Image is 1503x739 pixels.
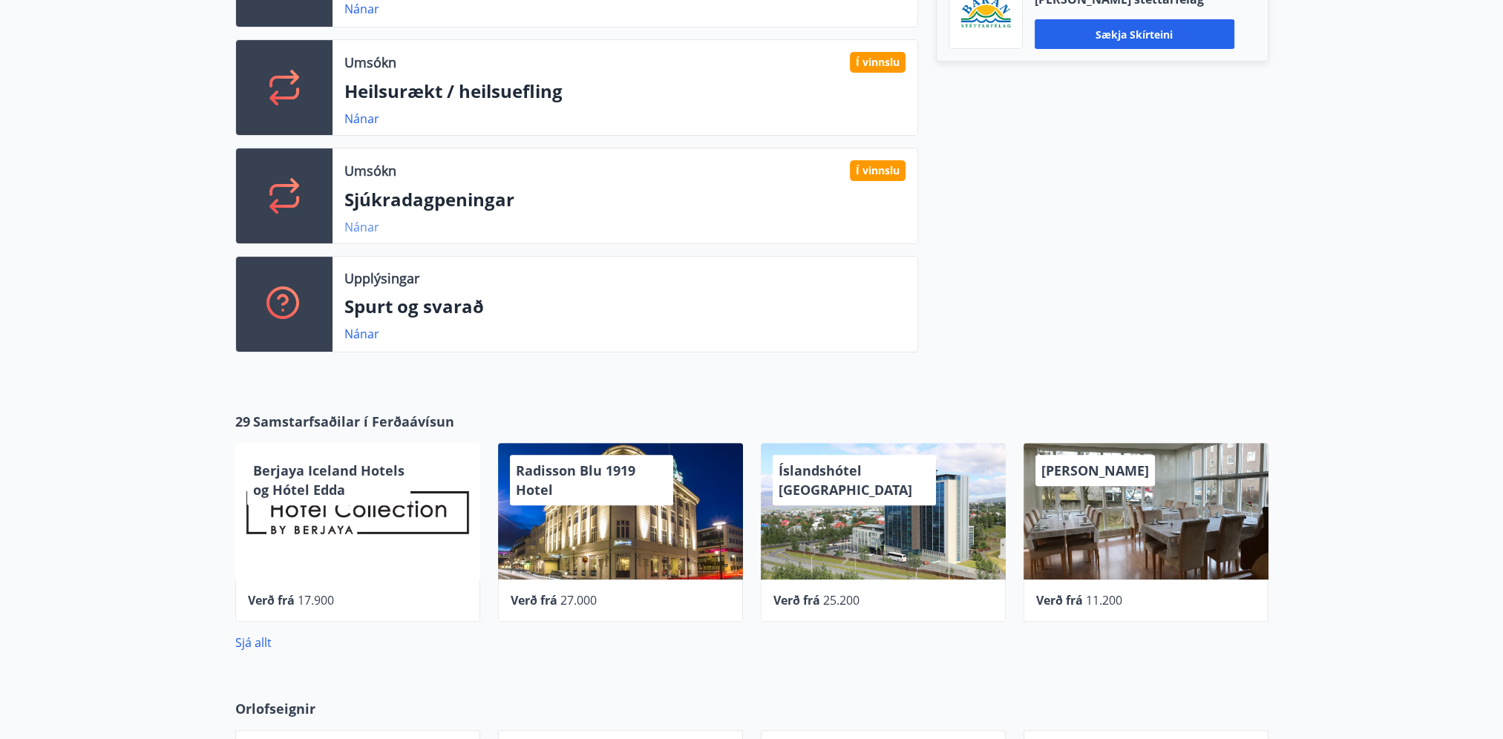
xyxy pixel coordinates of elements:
span: Verð frá [248,592,295,608]
a: Nánar [344,111,379,127]
p: Umsókn [344,161,396,180]
p: Spurt og svarað [344,294,906,319]
span: [PERSON_NAME] [1041,462,1149,479]
span: Verð frá [773,592,820,608]
div: Í vinnslu [850,160,906,181]
a: Nánar [344,326,379,342]
span: 11.200 [1086,592,1122,608]
p: Upplýsingar [344,269,419,288]
span: Verð frá [1036,592,1083,608]
p: Sjúkradagpeningar [344,187,906,212]
a: Nánar [344,219,379,235]
a: Nánar [344,1,379,17]
span: 27.000 [560,592,597,608]
p: Umsókn [344,53,396,72]
button: Sækja skírteini [1035,19,1234,49]
a: Sjá allt [235,634,272,651]
span: Verð frá [511,592,557,608]
span: Orlofseignir [235,699,315,718]
p: Heilsurækt / heilsuefling [344,79,906,104]
span: Radisson Blu 1919 Hotel [516,462,635,499]
span: Berjaya Iceland Hotels og Hótel Edda [253,462,405,499]
span: 29 [235,412,250,431]
div: Í vinnslu [850,52,906,73]
span: 17.900 [298,592,334,608]
span: Íslandshótel [GEOGRAPHIC_DATA] [779,462,912,499]
span: 25.200 [823,592,859,608]
span: Samstarfsaðilar í Ferðaávísun [253,412,454,431]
